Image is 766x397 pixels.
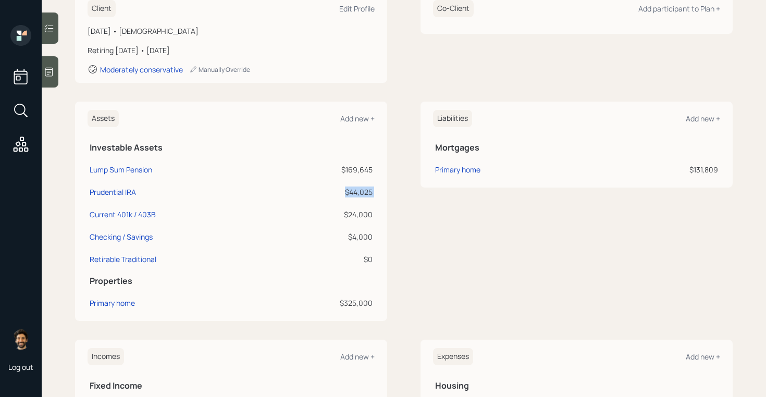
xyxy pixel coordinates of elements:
[88,110,119,127] h6: Assets
[433,110,472,127] h6: Liabilities
[278,187,373,197] div: $44,025
[278,209,373,220] div: $24,000
[189,65,250,74] div: Manually Override
[90,276,373,286] h5: Properties
[88,26,375,36] div: [DATE] • [DEMOGRAPHIC_DATA]
[90,254,156,265] div: Retirable Traditional
[435,164,480,175] div: Primary home
[90,164,152,175] div: Lump Sum Pension
[340,352,375,362] div: Add new +
[88,45,375,56] div: Retiring [DATE] • [DATE]
[90,297,135,308] div: Primary home
[90,187,136,197] div: Prudential IRA
[90,231,153,242] div: Checking / Savings
[8,362,33,372] div: Log out
[90,143,373,153] h5: Investable Assets
[90,209,156,220] div: Current 401k / 403B
[608,164,718,175] div: $131,809
[100,65,183,75] div: Moderately conservative
[339,4,375,14] div: Edit Profile
[435,143,718,153] h5: Mortgages
[340,114,375,123] div: Add new +
[88,348,124,365] h6: Incomes
[686,114,720,123] div: Add new +
[10,329,31,350] img: eric-schwartz-headshot.png
[638,4,720,14] div: Add participant to Plan +
[686,352,720,362] div: Add new +
[90,381,373,391] h5: Fixed Income
[435,381,718,391] h5: Housing
[278,254,373,265] div: $0
[278,164,373,175] div: $169,645
[433,348,473,365] h6: Expenses
[278,231,373,242] div: $4,000
[278,297,373,308] div: $325,000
